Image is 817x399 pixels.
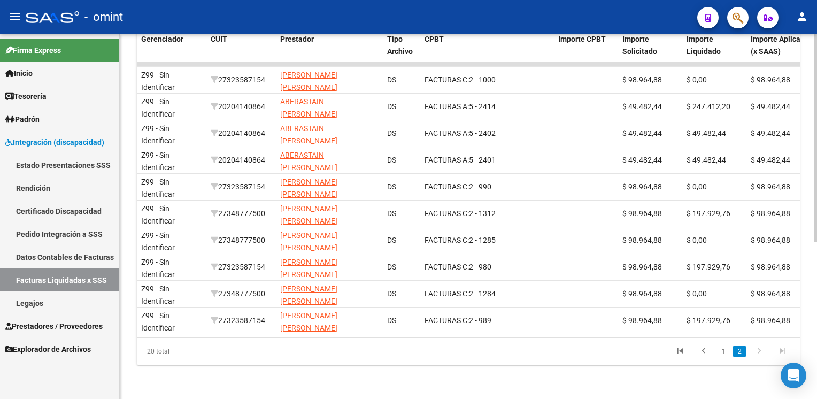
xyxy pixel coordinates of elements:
[622,35,657,56] span: Importe Solicitado
[387,236,396,244] span: DS
[425,263,469,271] span: FACTURAS C:
[425,234,550,247] div: 2 - 1285
[425,102,469,111] span: FACTURAS A:
[622,156,662,164] span: $ 49.482,44
[211,74,272,86] div: 27323587154
[5,90,47,102] span: Tesorería
[280,311,337,332] span: [PERSON_NAME] [PERSON_NAME]
[141,231,175,252] span: Z99 - Sin Identificar
[211,127,272,140] div: 20204140864
[687,35,721,56] span: Importe Liquidado
[387,316,396,325] span: DS
[387,129,396,137] span: DS
[751,35,809,56] span: Importe Aplicado (x SAAS)
[687,236,707,244] span: $ 0,00
[425,236,469,244] span: FACTURAS C:
[276,28,383,75] datatable-header-cell: Prestador
[751,236,790,244] span: $ 98.964,88
[425,316,469,325] span: FACTURAS C:
[622,102,662,111] span: $ 49.482,44
[796,10,808,23] mat-icon: person
[622,75,662,84] span: $ 98.964,88
[387,289,396,298] span: DS
[5,67,33,79] span: Inicio
[751,209,790,218] span: $ 98.964,88
[141,124,175,145] span: Z99 - Sin Identificar
[211,154,272,166] div: 20204140864
[383,28,420,75] datatable-header-cell: Tipo Archivo
[211,314,272,327] div: 27323587154
[420,28,554,75] datatable-header-cell: CPBT
[206,28,276,75] datatable-header-cell: CUIT
[280,97,337,118] span: ABERASTAIN [PERSON_NAME]
[84,5,123,29] span: - omint
[9,10,21,23] mat-icon: menu
[751,316,790,325] span: $ 98.964,88
[618,28,682,75] datatable-header-cell: Importe Solicitado
[425,127,550,140] div: 5 - 2402
[751,156,790,164] span: $ 49.482,44
[751,102,790,111] span: $ 49.482,44
[5,113,40,125] span: Padrón
[280,285,337,305] span: [PERSON_NAME] [PERSON_NAME]
[141,258,175,279] span: Z99 - Sin Identificar
[280,71,337,91] span: [PERSON_NAME] [PERSON_NAME]
[693,346,714,357] a: go to previous page
[731,342,747,360] li: page 2
[141,178,175,198] span: Z99 - Sin Identificar
[425,101,550,113] div: 5 - 2414
[5,136,104,148] span: Integración (discapacidad)
[670,346,690,357] a: go to first page
[387,35,413,56] span: Tipo Archivo
[687,289,707,298] span: $ 0,00
[749,346,769,357] a: go to next page
[280,231,337,252] span: [PERSON_NAME] [PERSON_NAME]
[746,28,816,75] datatable-header-cell: Importe Aplicado (x SAAS)
[387,75,396,84] span: DS
[280,178,337,198] span: [PERSON_NAME] [PERSON_NAME]
[211,208,272,220] div: 27348777500
[425,75,469,84] span: FACTURAS C:
[387,182,396,191] span: DS
[751,75,790,84] span: $ 98.964,88
[387,209,396,218] span: DS
[622,316,662,325] span: $ 98.964,88
[211,234,272,247] div: 27348777500
[622,289,662,298] span: $ 98.964,88
[280,35,314,43] span: Prestador
[141,71,175,91] span: Z99 - Sin Identificar
[687,129,726,137] span: $ 49.482,44
[554,28,618,75] datatable-header-cell: Importe CPBT
[141,285,175,305] span: Z99 - Sin Identificar
[5,320,103,332] span: Prestadores / Proveedores
[141,311,175,332] span: Z99 - Sin Identificar
[781,363,806,388] div: Open Intercom Messenger
[687,75,707,84] span: $ 0,00
[622,236,662,244] span: $ 98.964,88
[280,204,337,225] span: [PERSON_NAME] [PERSON_NAME]
[141,204,175,225] span: Z99 - Sin Identificar
[425,314,550,327] div: 2 - 989
[280,151,337,172] span: ABERASTAIN [PERSON_NAME]
[715,342,731,360] li: page 1
[687,316,730,325] span: $ 197.929,76
[425,261,550,273] div: 2 - 980
[137,338,268,365] div: 20 total
[425,154,550,166] div: 5 - 2401
[141,151,175,172] span: Z99 - Sin Identificar
[425,182,469,191] span: FACTURAS C:
[211,35,227,43] span: CUIT
[387,156,396,164] span: DS
[425,129,469,137] span: FACTURAS A:
[425,35,444,43] span: CPBT
[211,101,272,113] div: 20204140864
[280,258,337,279] span: [PERSON_NAME] [PERSON_NAME]
[387,102,396,111] span: DS
[751,129,790,137] span: $ 49.482,44
[687,209,730,218] span: $ 197.929,76
[211,261,272,273] div: 27323587154
[141,35,183,43] span: Gerenciador
[682,28,746,75] datatable-header-cell: Importe Liquidado
[751,263,790,271] span: $ 98.964,88
[751,182,790,191] span: $ 98.964,88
